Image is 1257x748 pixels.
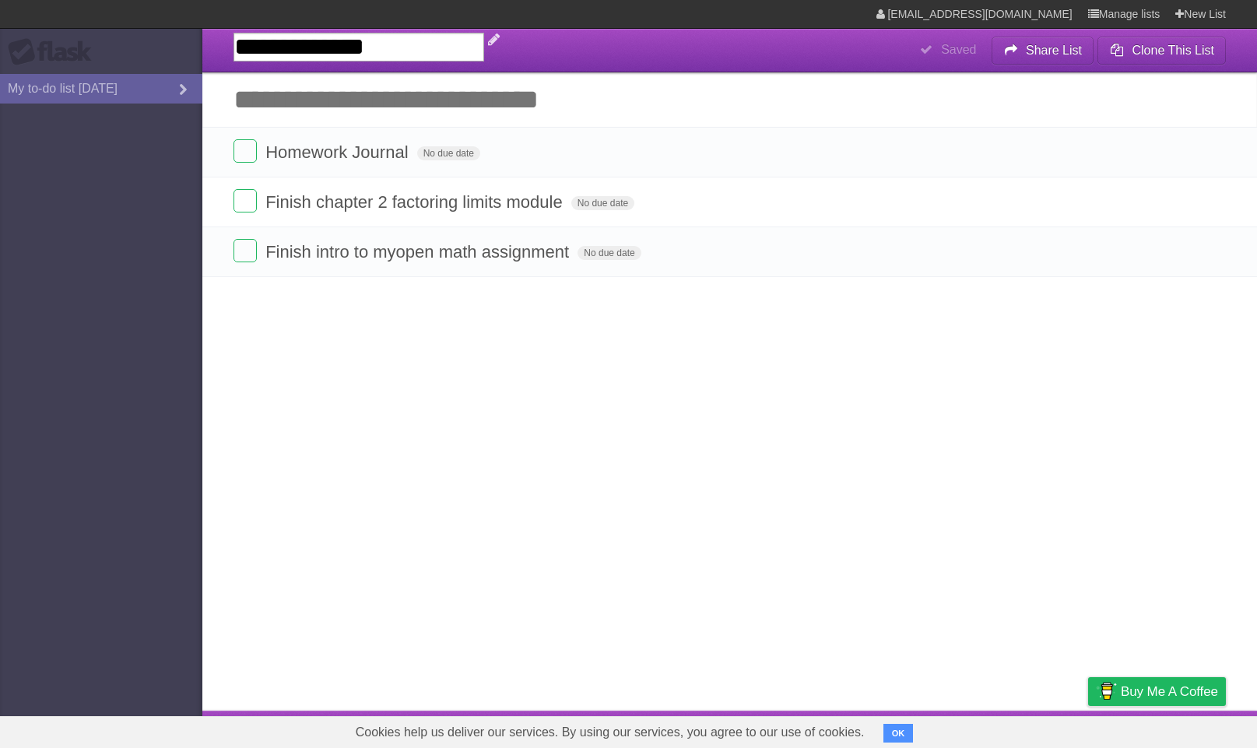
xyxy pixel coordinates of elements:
[417,146,480,160] span: No due date
[233,189,257,212] label: Done
[233,139,257,163] label: Done
[1096,678,1117,704] img: Buy me a coffee
[1128,715,1226,744] a: Suggest a feature
[1068,715,1108,744] a: Privacy
[1132,44,1214,57] b: Clone This List
[265,242,573,262] span: Finish intro to myopen math assignment
[1026,44,1082,57] b: Share List
[578,246,641,260] span: No due date
[265,142,412,162] span: Homework Journal
[233,239,257,262] label: Done
[1121,678,1218,705] span: Buy me a coffee
[1097,37,1226,65] button: Clone This List
[1015,715,1049,744] a: Terms
[340,717,880,748] span: Cookies help us deliver our services. By using our services, you agree to our use of cookies.
[932,715,995,744] a: Developers
[8,38,101,66] div: Flask
[265,192,567,212] span: Finish chapter 2 factoring limits module
[881,715,914,744] a: About
[992,37,1094,65] button: Share List
[1088,677,1226,706] a: Buy me a coffee
[883,724,914,743] button: OK
[571,196,634,210] span: No due date
[941,43,976,56] b: Saved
